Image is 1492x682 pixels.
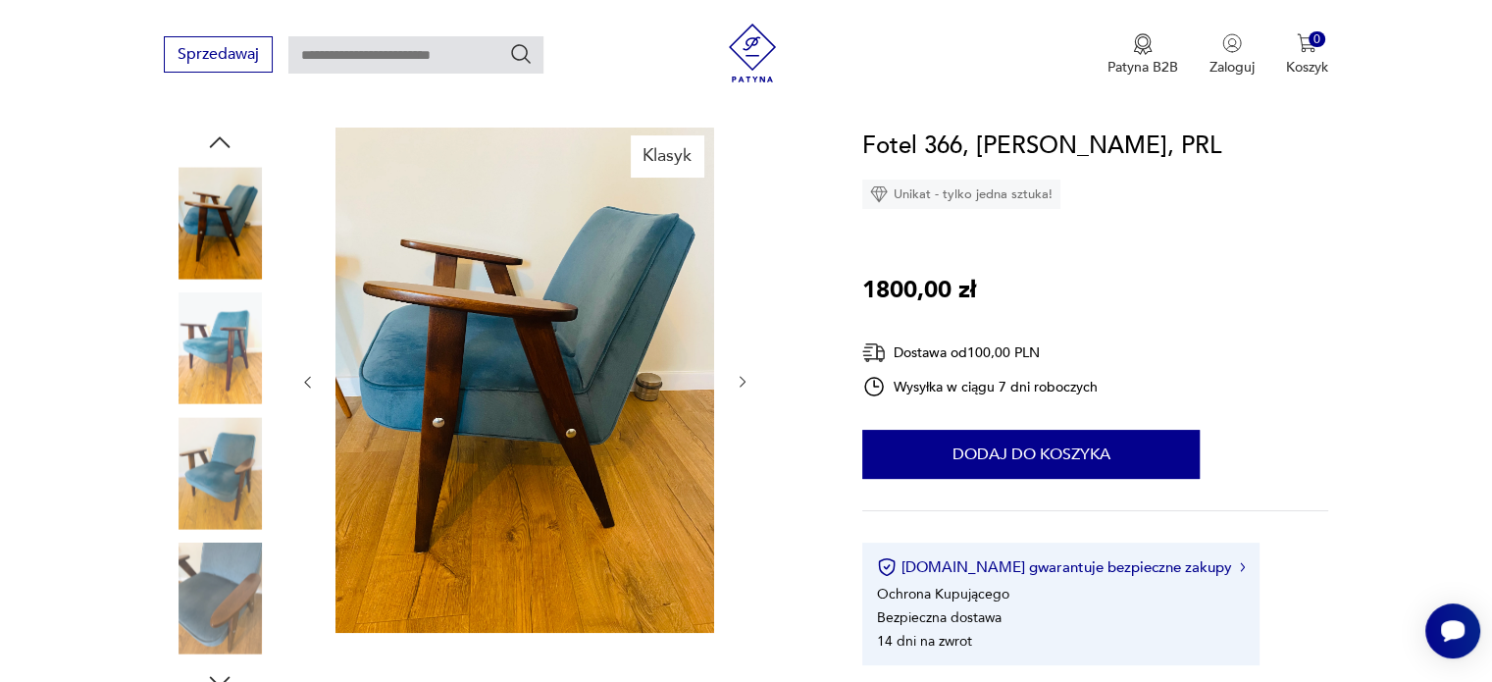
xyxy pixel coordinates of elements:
button: [DOMAIN_NAME] gwarantuje bezpieczne zakupy [877,557,1245,577]
a: Ikona medaluPatyna B2B [1107,33,1178,77]
img: Ikona medalu [1133,33,1153,55]
img: Zdjęcie produktu Fotel 366, Chierowski, PRL [164,292,276,404]
img: Zdjęcie produktu Fotel 366, Chierowski, PRL [164,543,276,655]
li: Ochrona Kupującego [877,585,1009,603]
li: 14 dni na zwrot [877,632,972,651]
img: Ikona diamentu [870,185,888,203]
button: Zaloguj [1209,33,1255,77]
img: Zdjęcie produktu Fotel 366, Chierowski, PRL [335,128,714,633]
li: Bezpieczna dostawa [877,608,1002,627]
button: Sprzedawaj [164,36,273,73]
h1: Fotel 366, [PERSON_NAME], PRL [862,128,1221,165]
button: 0Koszyk [1286,33,1328,77]
a: Sprzedawaj [164,49,273,63]
div: Dostawa od 100,00 PLN [862,341,1098,365]
button: Dodaj do koszyka [862,430,1200,479]
img: Zdjęcie produktu Fotel 366, Chierowski, PRL [164,167,276,279]
img: Zdjęcie produktu Fotel 366, Chierowski, PRL [164,417,276,529]
p: 1800,00 zł [862,272,976,309]
div: 0 [1309,31,1325,48]
div: Klasyk [631,135,703,177]
p: Patyna B2B [1107,58,1178,77]
img: Ikona strzałki w prawo [1240,562,1246,572]
img: Patyna - sklep z meblami i dekoracjami vintage [723,24,782,82]
iframe: Smartsupp widget button [1425,603,1480,658]
img: Ikonka użytkownika [1222,33,1242,53]
div: Wysyłka w ciągu 7 dni roboczych [862,375,1098,398]
img: Ikona koszyka [1297,33,1316,53]
p: Koszyk [1286,58,1328,77]
button: Szukaj [509,42,533,66]
p: Zaloguj [1209,58,1255,77]
div: Unikat - tylko jedna sztuka! [862,180,1060,209]
img: Ikona certyfikatu [877,557,897,577]
button: Patyna B2B [1107,33,1178,77]
img: Ikona dostawy [862,341,886,365]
